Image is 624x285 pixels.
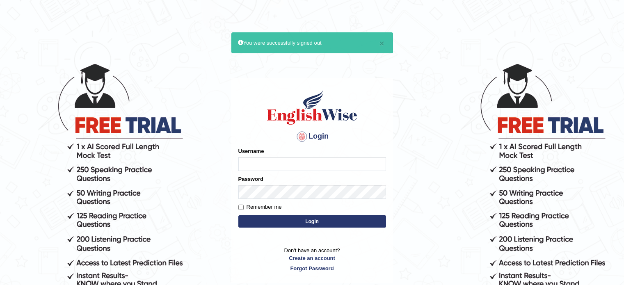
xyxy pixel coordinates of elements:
input: Remember me [238,205,244,210]
label: Username [238,147,264,155]
p: Don't have an account? [238,246,386,272]
label: Remember me [238,203,282,211]
a: Forgot Password [238,264,386,272]
button: × [379,39,384,48]
a: Create an account [238,254,386,262]
img: Logo of English Wise sign in for intelligent practice with AI [265,89,359,126]
label: Password [238,175,263,183]
h4: Login [238,130,386,143]
button: Login [238,215,386,228]
div: You were successfully signed out [231,32,393,53]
